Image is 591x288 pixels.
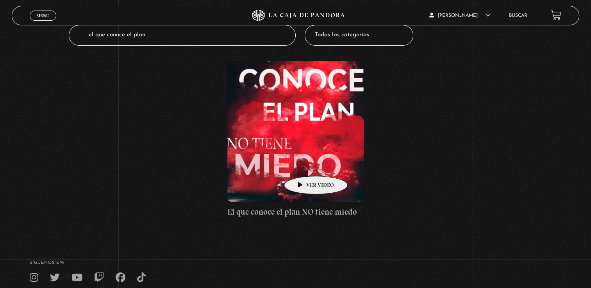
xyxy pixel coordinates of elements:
[509,13,527,18] a: Buscar
[30,261,562,265] h4: SÍguenos en:
[227,61,364,218] a: El que conoce el plan NO tiene miedo
[429,13,490,18] span: [PERSON_NAME]
[36,13,49,18] span: Menu
[34,20,52,25] span: Cerrar
[227,206,364,218] h4: El que conoce el plan NO tiene miedo
[551,10,561,21] a: View your shopping cart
